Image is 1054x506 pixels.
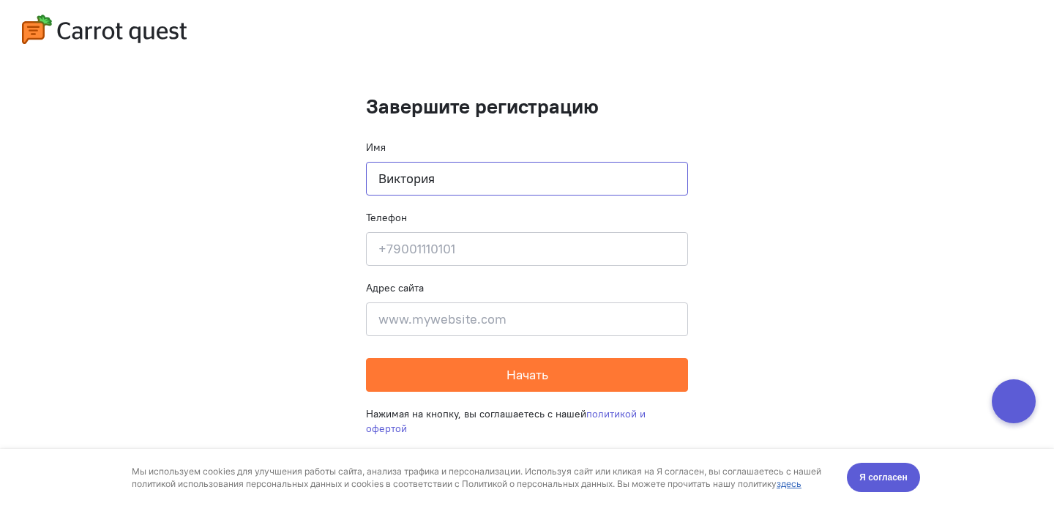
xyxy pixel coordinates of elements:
[132,16,830,41] div: Мы используем cookies для улучшения работы сайта, анализа трафика и персонализации. Используя сай...
[366,140,386,155] label: Имя
[859,21,908,36] span: Я согласен
[366,162,688,196] input: Ваше имя
[366,392,688,450] div: Нажимая на кнопку, вы соглашаетесь с нашей
[366,407,646,435] a: политикой и офертой
[22,15,187,44] img: carrot-quest-logo.svg
[507,366,548,383] span: Начать
[366,210,407,225] label: Телефон
[366,302,688,336] input: www.mywebsite.com
[366,358,688,392] button: Начать
[777,29,801,40] a: здесь
[366,95,688,118] h1: Завершите регистрацию
[847,14,920,43] button: Я согласен
[366,280,424,295] label: Адрес сайта
[366,232,688,266] input: +79001110101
